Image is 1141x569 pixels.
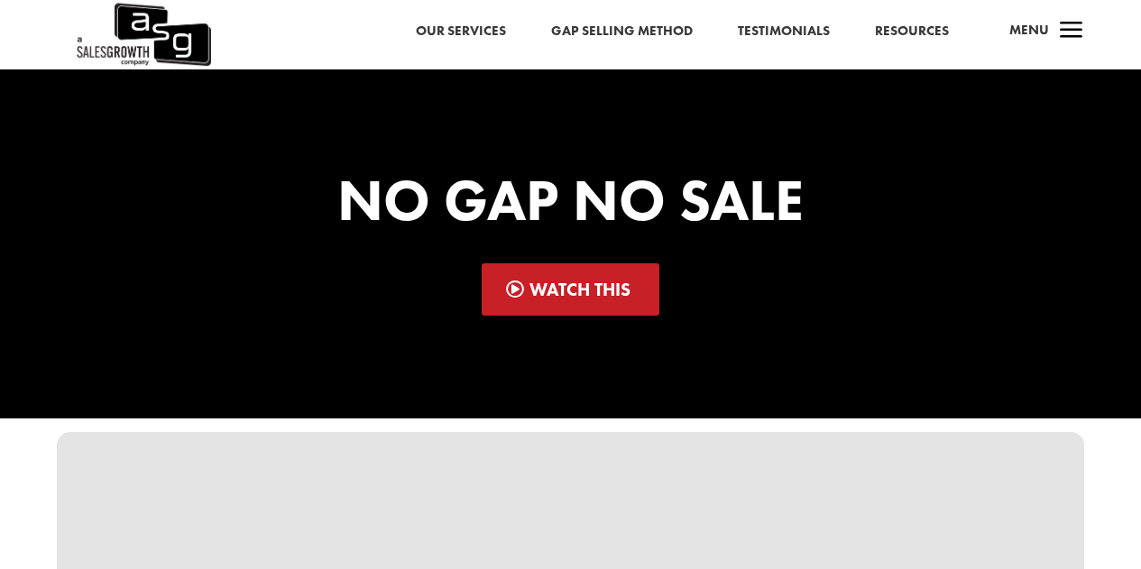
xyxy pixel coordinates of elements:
a: Resources [875,20,949,43]
a: Watch This [482,263,659,316]
a: Testimonials [738,20,830,43]
span: Menu [1009,21,1049,39]
a: Gap Selling Method [551,20,693,43]
span: a [1054,14,1090,50]
a: Our Services [416,20,506,43]
h1: No Gap No Sale [115,171,1027,238]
